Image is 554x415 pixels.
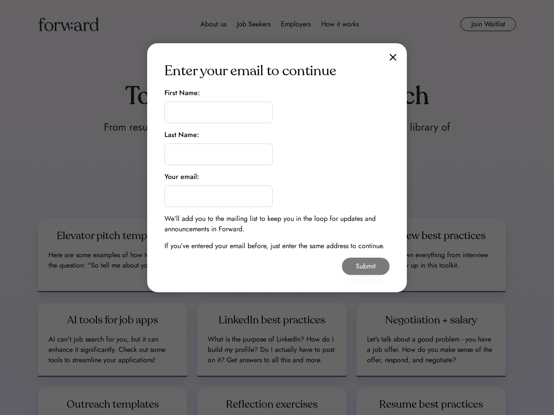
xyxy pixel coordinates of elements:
[164,241,385,251] div: If you’ve entered your email before, just enter the same address to continue.
[164,130,199,140] div: Last Name:
[390,54,396,61] img: close.svg
[164,88,200,98] div: First Name:
[164,214,390,234] div: We’ll add you to the mailing list to keep you in the loop for updates and announcements in Forward.
[164,172,199,182] div: Your email:
[342,258,390,275] button: Submit
[164,61,336,81] div: Enter your email to continue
